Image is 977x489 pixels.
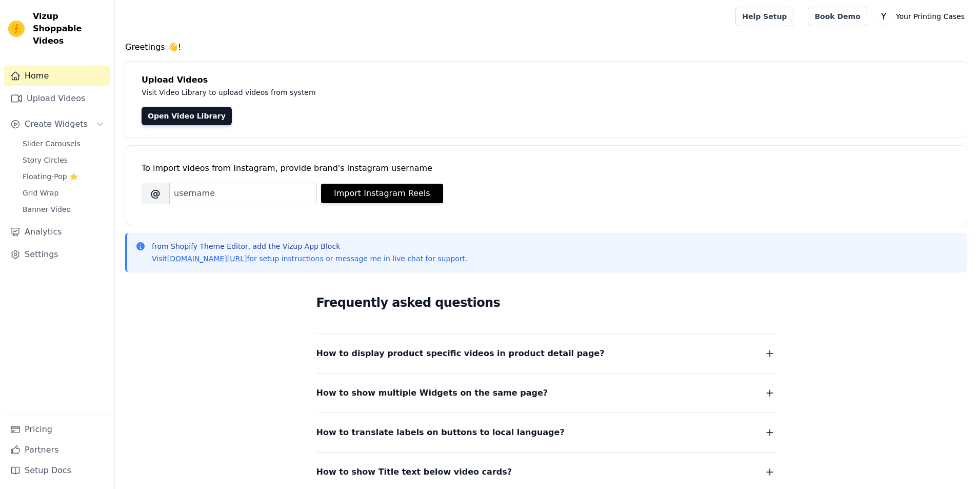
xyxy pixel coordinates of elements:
[16,169,110,184] a: Floating-Pop ⭐
[152,241,467,251] p: from Shopify Theme Editor, add the Vizup App Block
[316,465,776,479] button: How to show Title text below video cards?
[875,7,969,26] button: Y Your Printing Cases
[4,419,110,440] a: Pricing
[167,255,247,263] a: [DOMAIN_NAME][URL]
[4,244,110,265] a: Settings
[316,346,776,361] button: How to display product specific videos in product detail page?
[4,114,110,134] button: Create Widgets
[8,21,25,37] img: Vizup
[16,202,110,217] a: Banner Video
[142,86,601,99] p: Visit Video Library to upload videos from system
[4,66,110,86] a: Home
[142,107,232,125] a: Open Video Library
[25,118,88,130] span: Create Widgets
[4,88,110,109] a: Upload Videos
[321,184,443,203] button: Import Instagram Reels
[169,183,317,204] input: username
[316,386,776,400] button: How to show multiple Widgets on the same page?
[316,386,548,400] span: How to show multiple Widgets on the same page?
[316,346,605,361] span: How to display product specific videos in product detail page?
[316,292,776,313] h2: Frequently asked questions
[142,162,950,174] div: To import videos from Instagram, provide brand's instagram username
[16,136,110,151] a: Slider Carousels
[316,465,512,479] span: How to show Title text below video cards?
[4,440,110,460] a: Partners
[4,460,110,481] a: Setup Docs
[23,155,68,165] span: Story Circles
[23,139,81,149] span: Slider Carousels
[16,186,110,200] a: Grid Wrap
[16,153,110,167] a: Story Circles
[892,7,969,26] p: Your Printing Cases
[23,204,71,214] span: Banner Video
[735,7,793,26] a: Help Setup
[152,253,467,264] p: Visit for setup instructions or message me in live chat for support.
[23,188,58,198] span: Grid Wrap
[881,11,887,22] text: Y
[142,183,169,204] span: @
[316,425,565,440] span: How to translate labels on buttons to local language?
[808,7,867,26] a: Book Demo
[142,74,950,86] h4: Upload Videos
[33,10,106,47] span: Vizup Shoppable Videos
[4,222,110,242] a: Analytics
[23,171,78,182] span: Floating-Pop ⭐
[316,425,776,440] button: How to translate labels on buttons to local language?
[125,41,967,53] h4: Greetings 👋!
